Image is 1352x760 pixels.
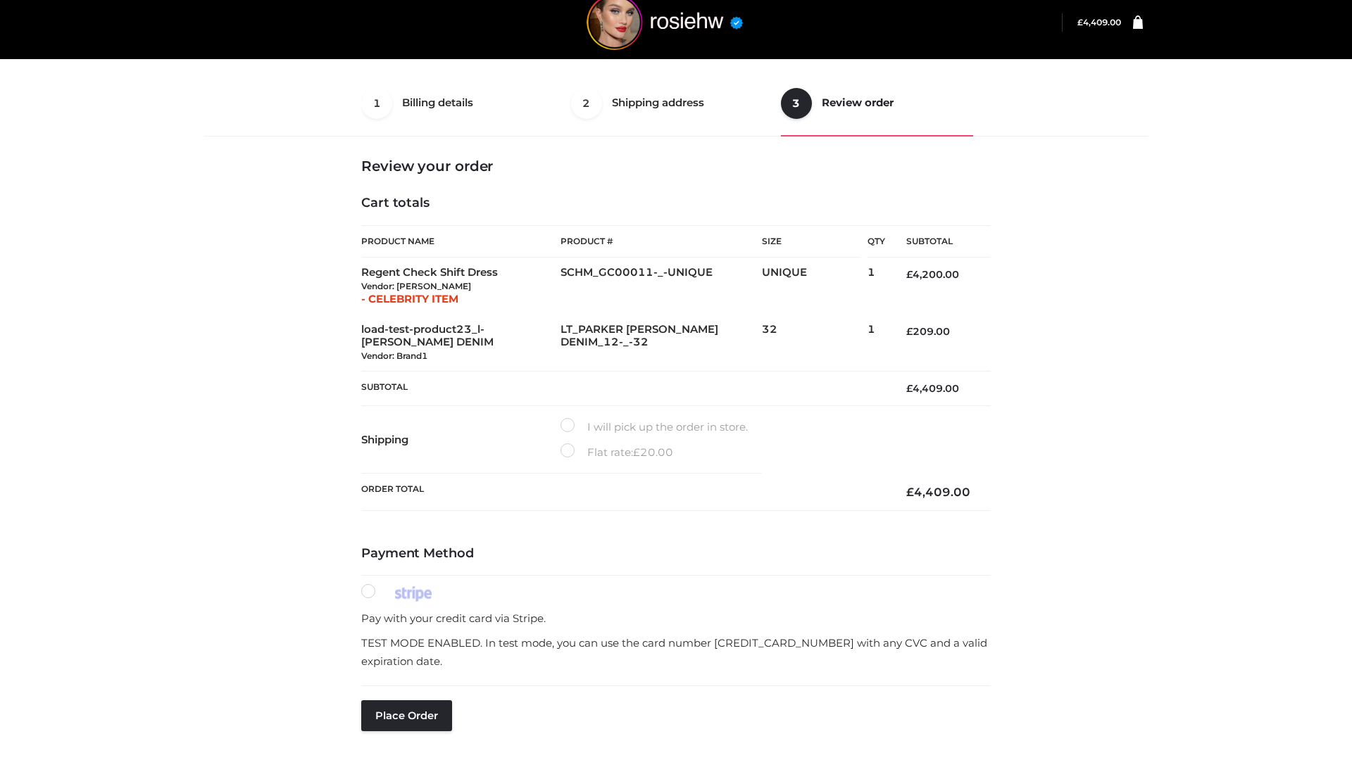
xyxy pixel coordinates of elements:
th: Product Name [361,225,561,258]
a: £4,409.00 [1077,17,1121,27]
small: Vendor: [PERSON_NAME] [361,281,471,291]
th: Subtotal [361,371,885,405]
span: £ [906,382,913,395]
p: Pay with your credit card via Stripe. [361,609,991,628]
h4: Payment Method [361,546,991,562]
h3: Review your order [361,158,991,175]
th: Order Total [361,474,885,511]
p: TEST MODE ENABLED. In test mode, you can use the card number [CREDIT_CARD_NUMBER] with any CVC an... [361,634,991,670]
td: 32 [762,315,868,372]
th: Shipping [361,406,561,474]
small: Vendor: Brand1 [361,350,427,361]
span: £ [633,445,640,459]
bdi: 4,409.00 [1077,17,1121,27]
bdi: 4,200.00 [906,268,959,281]
td: 1 [868,258,885,315]
bdi: 4,409.00 [906,485,970,499]
bdi: 209.00 [906,325,950,338]
th: Qty [868,225,885,258]
span: £ [906,268,913,281]
td: Regent Check Shift Dress [361,258,561,315]
td: UNIQUE [762,258,868,315]
span: £ [906,485,914,499]
td: SCHM_GC00011-_-UNIQUE [561,258,762,315]
h4: Cart totals [361,196,991,211]
th: Subtotal [885,226,991,258]
th: Size [762,226,860,258]
label: I will pick up the order in store. [561,418,748,436]
bdi: 20.00 [633,445,673,459]
button: Place order [361,700,452,731]
th: Product # [561,225,762,258]
span: - CELEBRITY ITEM [361,292,458,305]
bdi: 4,409.00 [906,382,959,395]
td: 1 [868,315,885,372]
td: load-test-product23_l-[PERSON_NAME] DENIM [361,315,561,372]
td: LT_PARKER [PERSON_NAME] DENIM_12-_-32 [561,315,762,372]
label: Flat rate: [561,443,673,462]
span: £ [906,325,913,338]
span: £ [1077,17,1083,27]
